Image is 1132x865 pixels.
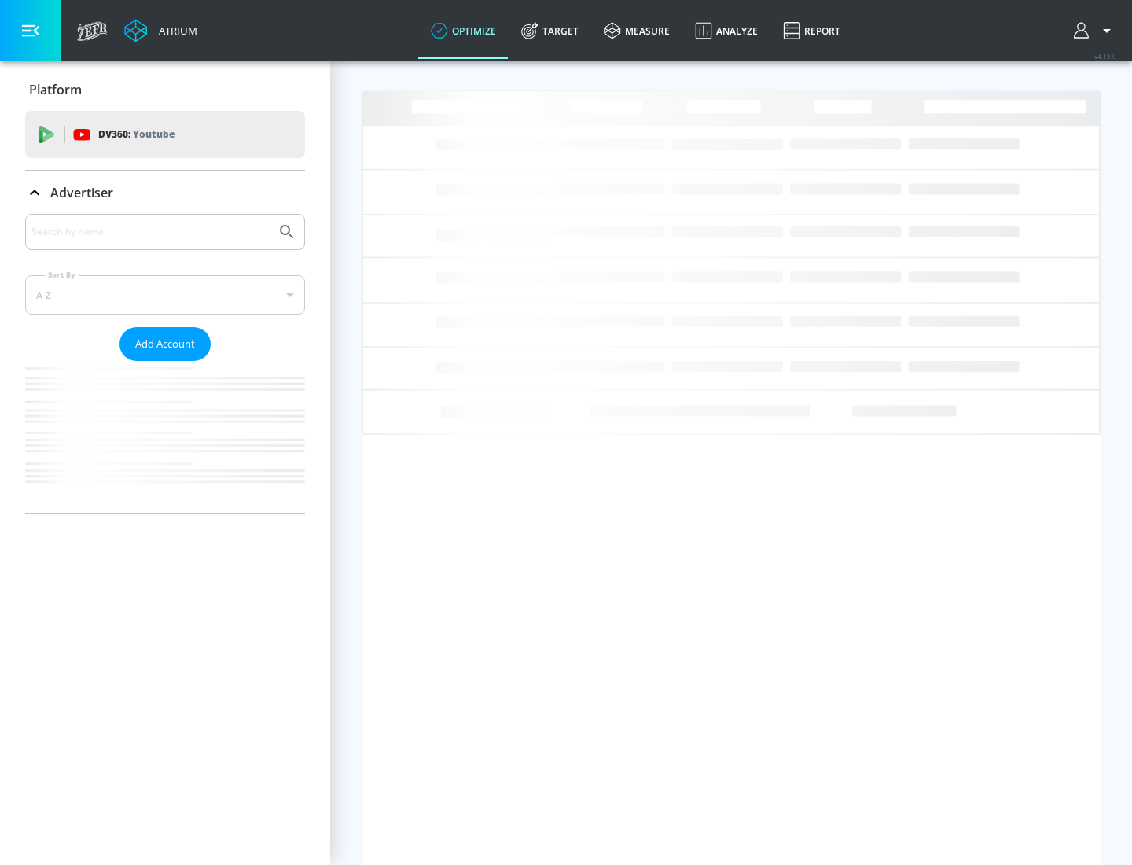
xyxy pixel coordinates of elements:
span: v 4.19.0 [1094,52,1116,61]
a: measure [591,2,682,59]
div: Platform [25,68,305,112]
a: optimize [418,2,509,59]
div: DV360: Youtube [25,111,305,158]
p: Advertiser [50,184,113,201]
p: Youtube [133,126,175,142]
label: Sort By [45,270,79,280]
a: Atrium [124,19,197,42]
div: A-Z [25,275,305,315]
div: Atrium [153,24,197,38]
p: DV360: [98,126,175,143]
input: Search by name [31,222,270,242]
div: Advertiser [25,171,305,215]
a: Report [770,2,853,59]
span: Add Account [135,335,195,353]
a: Target [509,2,591,59]
button: Add Account [119,327,211,361]
nav: list of Advertiser [25,361,305,513]
p: Platform [29,81,82,98]
a: Analyze [682,2,770,59]
div: Advertiser [25,214,305,513]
